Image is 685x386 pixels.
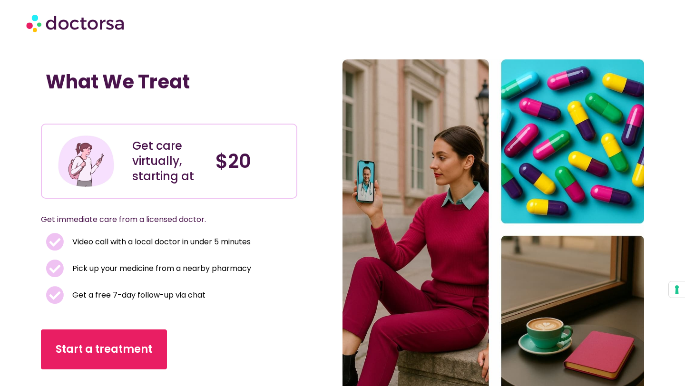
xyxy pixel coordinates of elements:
[70,235,251,249] span: Video call with a local doctor in under 5 minutes
[669,281,685,298] button: Your consent preferences for tracking technologies
[70,289,205,302] span: Get a free 7-day follow-up via chat
[41,213,274,226] p: Get immediate care from a licensed doctor.
[57,132,116,191] img: Illustration depicting a young woman in a casual outfit, engaged with her smartphone. She has a p...
[70,262,251,275] span: Pick up your medicine from a nearby pharmacy
[41,329,167,369] a: Start a treatment
[46,70,293,93] h1: What We Treat
[132,138,206,184] div: Get care virtually, starting at
[215,150,289,173] h4: $20
[56,342,152,357] span: Start a treatment
[46,103,188,114] iframe: Customer reviews powered by Trustpilot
